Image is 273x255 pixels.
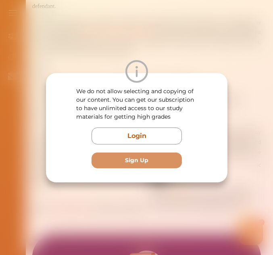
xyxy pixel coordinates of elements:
[71,8,86,23] img: Nini
[91,13,100,21] div: Nini
[161,43,168,51] span: 🌟
[76,87,197,121] p: We do not allow selecting and copying of our content. You can get our subscription to have unlimi...
[96,27,104,36] span: 👋
[179,60,185,66] i: 1
[92,153,182,168] button: Sign Up
[71,27,177,51] p: Hey there If you have any questions, I'm here to help! Just text back 'Hi' and choose from the fo...
[92,127,182,144] button: Login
